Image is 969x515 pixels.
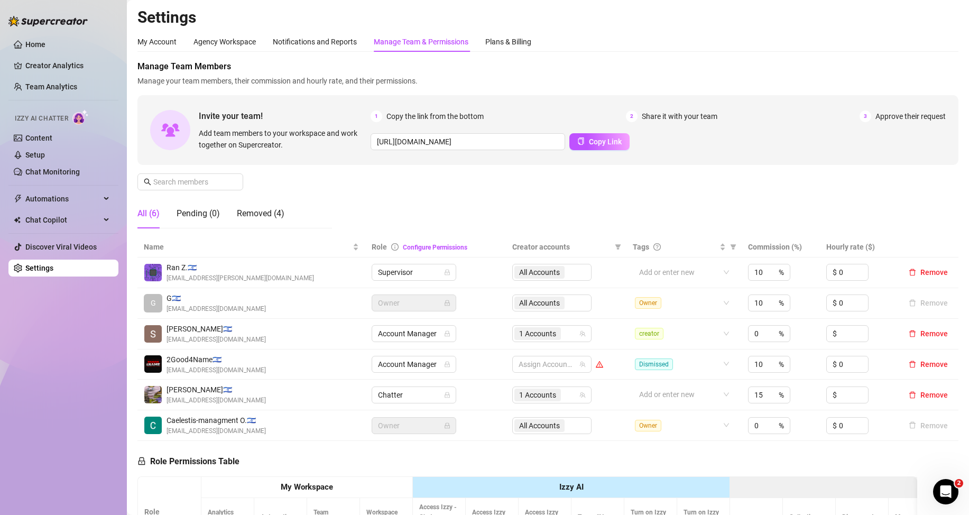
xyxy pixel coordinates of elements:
a: Team Analytics [25,82,77,91]
span: 1 Accounts [514,389,561,401]
span: [EMAIL_ADDRESS][DOMAIN_NAME] [167,335,266,345]
th: Hourly rate ($) [820,237,898,257]
button: Remove [905,327,952,340]
span: team [579,330,586,337]
span: Remove [920,391,948,399]
button: Remove [905,419,952,432]
span: Owner [635,297,661,309]
span: lock [444,269,450,275]
span: creator [635,328,663,339]
a: Chat Monitoring [25,168,80,176]
span: Ran Z. 🇮🇱 [167,262,314,273]
span: [PERSON_NAME] 🇮🇱 [167,323,266,335]
div: Plans & Billing [485,36,531,48]
img: Caelestis-managment OFM [144,417,162,434]
span: Copy Link [589,137,622,146]
span: [PERSON_NAME] 🇮🇱 [167,384,266,396]
img: Chat Copilot [14,216,21,224]
a: Configure Permissions [403,244,467,251]
div: Notifications and Reports [273,36,357,48]
span: Izzy AI Chatter [15,114,68,124]
a: Content [25,134,52,142]
span: Account Manager [378,356,450,372]
button: Remove [905,389,952,401]
span: Creator accounts [512,241,611,253]
span: filter [730,244,736,250]
span: Name [144,241,350,253]
span: Dismissed [635,358,673,370]
img: logo-BBDzfeDw.svg [8,16,88,26]
strong: My Workspace [281,482,333,492]
span: Remove [920,268,948,277]
a: Settings [25,264,53,272]
button: Remove [905,358,952,371]
span: 2 [626,111,638,122]
span: Role [372,243,387,251]
span: 1 Accounts [519,389,556,401]
h5: Role Permissions Table [137,455,239,468]
span: Approve their request [875,111,946,122]
span: [EMAIL_ADDRESS][DOMAIN_NAME] [167,426,266,436]
span: delete [909,269,916,276]
span: lock [444,300,450,306]
span: [EMAIL_ADDRESS][DOMAIN_NAME] [167,304,266,314]
iframe: Intercom live chat [933,479,958,504]
span: 2Good4Name 🇮🇱 [167,354,266,365]
button: Copy Link [569,133,630,150]
span: Caelestis-managment O. 🇮🇱 [167,415,266,426]
span: Remove [920,329,948,338]
span: 2 [955,479,963,488]
span: Owner [378,418,450,434]
span: team [579,361,586,367]
span: delete [909,330,916,337]
button: Remove [905,297,952,309]
span: search [144,178,151,186]
span: Supervisor [378,264,450,280]
img: Shalva Roso [144,325,162,343]
span: delete [909,361,916,368]
span: filter [728,239,739,255]
span: Manage your team members, their commission and hourly rate, and their permissions. [137,75,958,87]
span: Chatter [378,387,450,403]
span: G [151,297,156,309]
strong: Izzy AI [559,482,584,492]
div: Removed (4) [237,207,284,220]
input: Search members [153,176,228,188]
span: [EMAIL_ADDRESS][PERSON_NAME][DOMAIN_NAME] [167,273,314,283]
span: info-circle [391,243,399,251]
span: lock [444,330,450,337]
span: question-circle [653,243,661,251]
span: lock [444,422,450,429]
button: Remove [905,266,952,279]
span: Tags [633,241,649,253]
th: Name [137,237,365,257]
span: Manage Team Members [137,60,958,73]
img: Sergey Shoustin [144,386,162,403]
div: Agency Workspace [193,36,256,48]
span: 1 Accounts [514,327,561,340]
span: warning [596,361,603,368]
h2: Settings [137,7,958,27]
span: team [579,392,586,398]
span: 3 [860,111,871,122]
img: 2Good4Name [144,355,162,373]
div: Pending (0) [177,207,220,220]
span: Account Manager [378,326,450,342]
span: 1 Accounts [519,328,556,339]
a: Setup [25,151,45,159]
span: Chat Copilot [25,211,100,228]
div: Manage Team & Permissions [374,36,468,48]
span: copy [577,137,585,145]
a: Home [25,40,45,49]
span: thunderbolt [14,195,22,203]
span: lock [137,457,146,465]
span: Owner [378,295,450,311]
img: Ran Zlatkin [144,264,162,281]
span: 1 [371,111,382,122]
span: Automations [25,190,100,207]
span: G 🇮🇱 [167,292,266,304]
span: Remove [920,360,948,369]
th: Commission (%) [742,237,820,257]
span: filter [613,239,623,255]
img: AI Chatter [72,109,89,125]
